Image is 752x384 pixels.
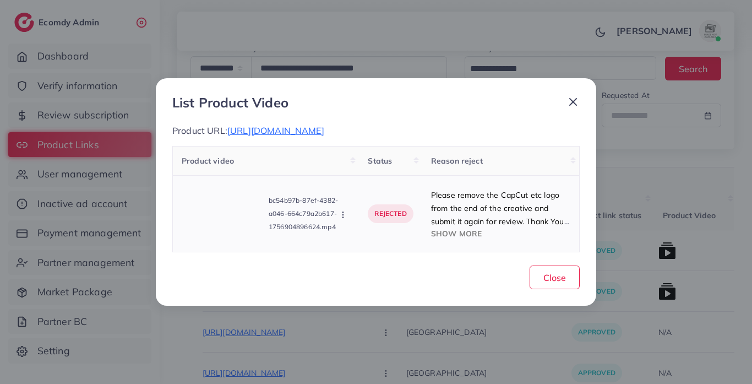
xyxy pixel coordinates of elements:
[172,124,580,137] p: Product URL:
[543,272,566,283] span: Close
[368,156,392,166] span: Status
[431,156,483,166] span: Reason reject
[431,190,570,226] span: Please remove the CapCut etc logo from the end of the creative and submit it again for review. Th...
[530,266,580,289] button: Close
[368,204,413,223] p: rejected
[182,156,234,166] span: Product video
[269,194,338,234] p: bc54b97b-87ef-4382-a046-664c79a2b617-1756904896624.mp4
[172,95,288,111] h3: List Product Video
[431,229,482,238] span: Show more
[227,125,324,136] span: [URL][DOMAIN_NAME]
